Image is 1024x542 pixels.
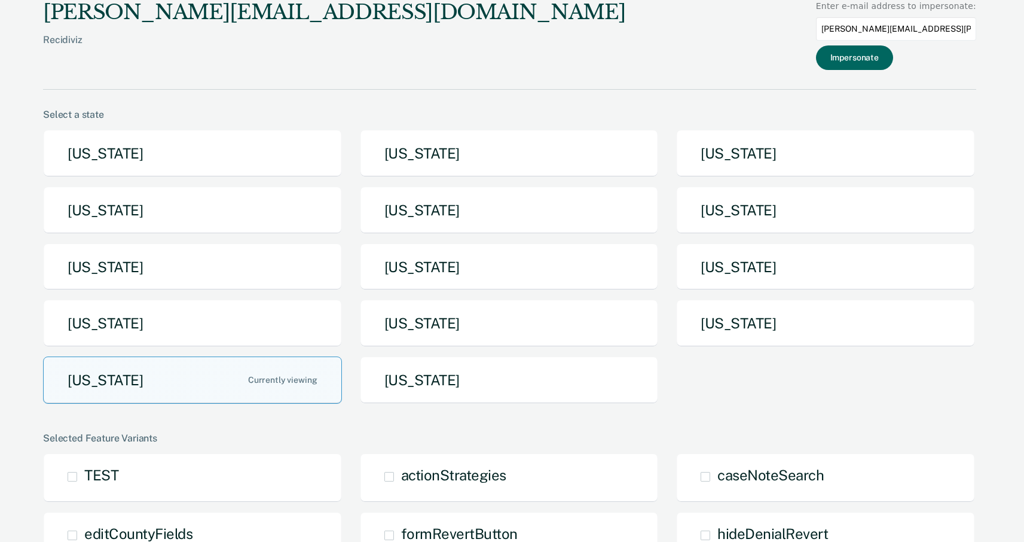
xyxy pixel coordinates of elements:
[43,433,976,444] div: Selected Feature Variants
[360,130,659,177] button: [US_STATE]
[84,525,192,542] span: editCountyFields
[676,187,975,234] button: [US_STATE]
[360,357,659,404] button: [US_STATE]
[676,130,975,177] button: [US_STATE]
[717,467,824,483] span: caseNoteSearch
[43,130,342,177] button: [US_STATE]
[43,357,342,404] button: [US_STATE]
[717,525,828,542] span: hideDenialRevert
[43,109,976,120] div: Select a state
[43,187,342,234] button: [US_STATE]
[360,187,659,234] button: [US_STATE]
[401,467,506,483] span: actionStrategies
[816,45,893,70] button: Impersonate
[84,467,118,483] span: TEST
[401,525,518,542] span: formRevertButton
[360,300,659,347] button: [US_STATE]
[43,34,625,65] div: Recidiviz
[676,300,975,347] button: [US_STATE]
[360,243,659,291] button: [US_STATE]
[816,17,976,41] input: Enter an email to impersonate...
[676,243,975,291] button: [US_STATE]
[43,243,342,291] button: [US_STATE]
[43,300,342,347] button: [US_STATE]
